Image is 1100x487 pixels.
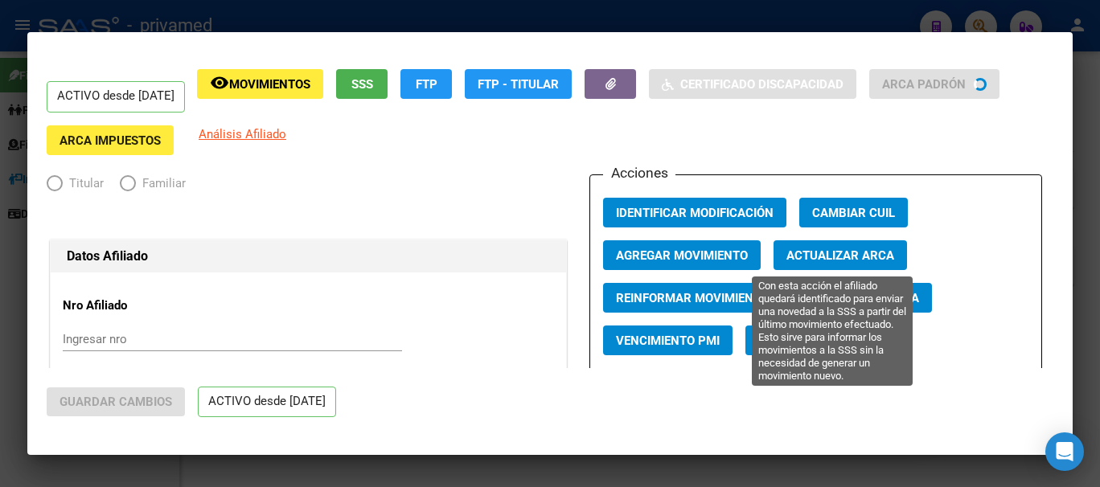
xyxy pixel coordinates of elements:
[745,325,835,355] button: Categoria
[60,395,172,409] span: Guardar Cambios
[680,77,843,92] span: Certificado Discapacidad
[136,174,186,193] span: Familiar
[758,334,823,348] span: Categoria
[416,77,437,92] span: FTP
[60,133,161,148] span: ARCA Impuestos
[869,69,999,99] button: ARCA Padrón
[807,291,919,305] span: Agregar Etiqueta
[400,69,452,99] button: FTP
[465,69,572,99] button: FTP - Titular
[774,240,907,270] button: Actualizar ARCA
[478,77,559,92] span: FTP - Titular
[616,206,774,220] span: Identificar Modificación
[649,69,856,99] button: Certificado Discapacidad
[67,247,550,266] h1: Datos Afiliado
[786,248,894,263] span: Actualizar ARCA
[47,179,202,194] mat-radio-group: Elija una opción
[799,198,908,227] button: Cambiar CUIL
[603,198,786,227] button: Identificar Modificación
[336,69,388,99] button: SSS
[47,81,185,113] p: ACTIVO desde [DATE]
[63,297,210,315] p: Nro Afiliado
[603,162,675,183] h3: Acciones
[197,69,323,99] button: Movimientos
[47,125,174,155] button: ARCA Impuestos
[603,240,761,270] button: Agregar Movimiento
[199,127,286,141] span: Análisis Afiliado
[616,334,720,348] span: Vencimiento PMI
[351,77,373,92] span: SSS
[47,387,185,416] button: Guardar Cambios
[229,77,310,92] span: Movimientos
[63,174,104,193] span: Titular
[616,291,769,305] span: Reinformar Movimiento
[794,283,932,313] button: Agregar Etiqueta
[812,206,895,220] span: Cambiar CUIL
[210,73,229,92] mat-icon: remove_red_eye
[1045,432,1084,471] div: Open Intercom Messenger
[603,283,782,313] button: Reinformar Movimiento
[882,77,966,92] span: ARCA Padrón
[616,248,748,263] span: Agregar Movimiento
[603,325,733,355] button: Vencimiento PMI
[198,387,336,418] p: ACTIVO desde [DATE]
